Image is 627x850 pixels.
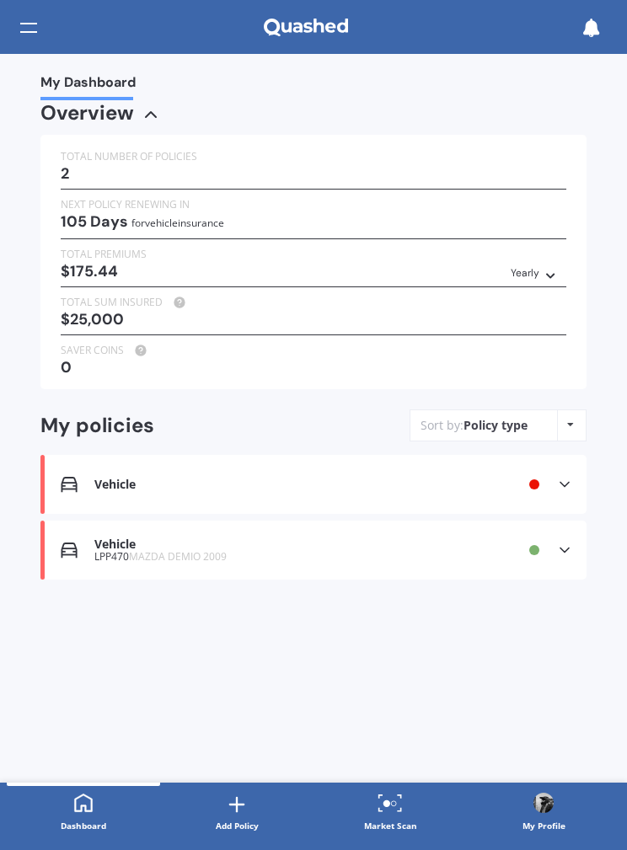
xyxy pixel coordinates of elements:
[94,551,460,563] div: LPP470
[61,359,566,376] div: 0
[61,311,566,328] div: $25,000
[61,476,78,493] img: Vehicle
[61,211,128,232] b: 105 Days
[61,165,566,182] div: 2
[464,417,528,434] div: Policy type
[467,783,620,843] a: ProfileMy Profile
[533,793,554,813] img: Profile
[61,148,566,165] div: TOTAL NUMBER OF POLICIES
[61,342,566,359] div: SAVER COINS
[7,783,160,843] a: Dashboard
[129,549,227,564] span: MAZDA DEMIO 2009
[511,265,539,281] div: Yearly
[61,817,106,834] div: Dashboard
[313,783,467,843] a: Market Scan
[131,216,224,230] span: for Vehicle insurance
[61,246,566,263] div: TOTAL PREMIUMS
[160,783,313,843] a: Add Policy
[364,817,417,834] div: Market Scan
[40,414,303,438] div: My policies
[216,817,259,834] div: Add Policy
[61,542,78,559] img: Vehicle
[40,74,136,97] span: My Dashboard
[61,196,566,213] div: NEXT POLICY RENEWING IN
[61,294,566,311] div: TOTAL SUM INSURED
[94,537,460,552] div: Vehicle
[94,478,460,492] div: Vehicle
[40,104,134,121] div: Overview
[522,817,565,834] div: My Profile
[61,263,566,280] div: $175.44
[421,417,528,434] div: Sort by:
